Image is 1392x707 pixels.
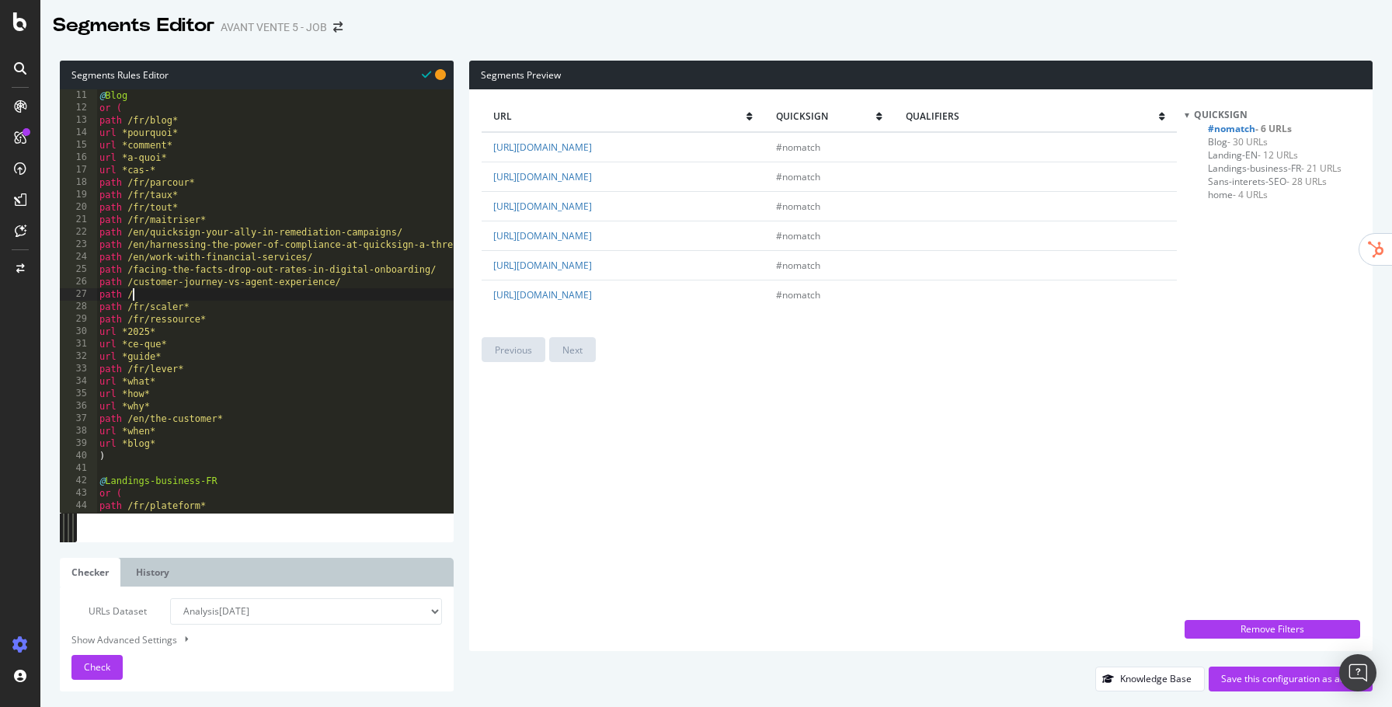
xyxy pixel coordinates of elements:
[1339,654,1376,691] div: Open Intercom Messenger
[60,558,120,587] a: Checker
[1286,175,1327,188] span: - 28 URLs
[1208,175,1327,188] span: Click to filter QuickSign on Sans-interets-SEO
[562,343,583,357] div: Next
[495,343,532,357] div: Previous
[221,19,327,35] div: AVANT VENTE 5 - JOB
[493,170,592,183] a: [URL][DOMAIN_NAME]
[60,164,97,176] div: 17
[1255,122,1292,135] span: - 6 URLs
[1185,620,1360,639] button: Remove Filters
[482,337,545,362] button: Previous
[53,12,214,39] div: Segments Editor
[1233,188,1268,201] span: - 4 URLs
[333,22,343,33] div: arrow-right-arrow-left
[60,475,97,487] div: 42
[1095,667,1205,691] button: Knowledge Base
[60,263,97,276] div: 25
[60,350,97,363] div: 32
[906,110,1159,123] span: qualifiers
[60,89,97,102] div: 11
[60,226,97,239] div: 22
[493,259,592,272] a: [URL][DOMAIN_NAME]
[60,276,97,288] div: 26
[60,139,97,151] div: 15
[60,462,97,475] div: 41
[1208,148,1298,162] span: Click to filter QuickSign on Landing-EN
[1095,672,1205,685] a: Knowledge Base
[1208,188,1268,201] span: Click to filter QuickSign on home
[493,288,592,301] a: [URL][DOMAIN_NAME]
[60,251,97,263] div: 24
[60,201,97,214] div: 20
[776,110,875,123] span: QuickSign
[776,170,820,183] span: #nomatch
[549,337,596,362] button: Next
[435,67,446,82] span: You have unsaved modifications
[60,61,454,89] div: Segments Rules Editor
[1208,135,1268,148] span: Click to filter QuickSign on Blog
[1258,148,1298,162] span: - 12 URLs
[493,200,592,213] a: [URL][DOMAIN_NAME]
[60,425,97,437] div: 38
[60,176,97,189] div: 18
[60,487,97,500] div: 43
[60,413,97,425] div: 37
[60,598,158,625] label: URLs Dataset
[84,660,110,674] span: Check
[60,512,97,524] div: 45
[60,632,430,647] div: Show Advanced Settings
[493,229,592,242] a: [URL][DOMAIN_NAME]
[60,313,97,326] div: 29
[60,288,97,301] div: 27
[1221,672,1360,685] div: Save this configuration as active
[776,141,820,154] span: #nomatch
[469,61,1373,89] div: Segments Preview
[60,301,97,313] div: 28
[60,338,97,350] div: 31
[71,655,123,680] button: Check
[60,127,97,139] div: 14
[1208,122,1292,135] span: Click to filter QuickSign on #nomatch
[60,214,97,226] div: 21
[60,239,97,251] div: 23
[776,288,820,301] span: #nomatch
[60,375,97,388] div: 34
[60,500,97,512] div: 44
[1194,622,1351,636] div: Remove Filters
[60,388,97,400] div: 35
[1301,162,1342,175] span: - 21 URLs
[493,110,746,123] span: url
[60,102,97,114] div: 12
[1227,135,1268,148] span: - 30 URLs
[60,326,97,338] div: 30
[60,151,97,164] div: 16
[60,400,97,413] div: 36
[1120,672,1192,685] div: Knowledge Base
[1209,667,1373,691] button: Save this configuration as active
[493,141,592,154] a: [URL][DOMAIN_NAME]
[776,200,820,213] span: #nomatch
[1208,162,1342,175] span: Click to filter QuickSign on Landings-business-FR
[60,450,97,462] div: 40
[60,114,97,127] div: 13
[60,363,97,375] div: 33
[60,189,97,201] div: 19
[1194,108,1248,121] span: QuickSign
[776,229,820,242] span: #nomatch
[60,437,97,450] div: 39
[124,558,181,587] a: History
[776,259,820,272] span: #nomatch
[422,67,431,82] span: Syntax is valid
